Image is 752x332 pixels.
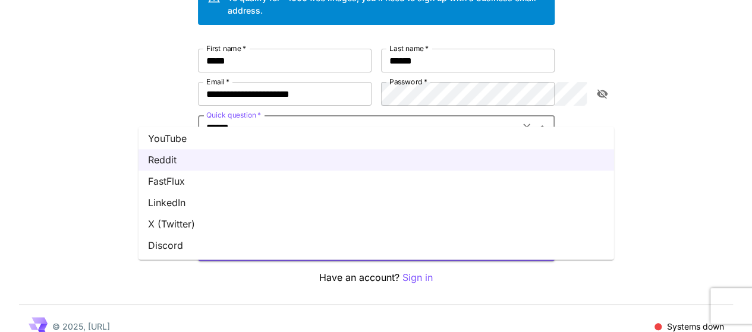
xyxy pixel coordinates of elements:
[389,77,427,87] label: Password
[139,149,614,170] li: Reddit
[206,110,261,120] label: Quick question
[534,119,550,135] button: Close
[139,235,614,256] li: Discord
[389,43,429,53] label: Last name
[402,270,433,285] button: Sign in
[518,119,535,135] button: Clear
[139,192,614,213] li: LinkedIn
[139,213,614,235] li: X (Twitter)
[139,256,614,277] li: Facebook
[139,128,614,149] li: YouTube
[198,270,555,285] p: Have an account?
[591,83,613,105] button: toggle password visibility
[206,43,246,53] label: First name
[139,170,614,192] li: FastFlux
[206,77,229,87] label: Email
